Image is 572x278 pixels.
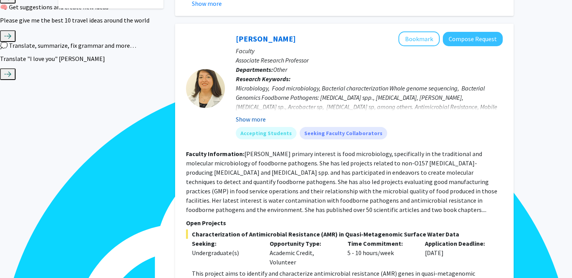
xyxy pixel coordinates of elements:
[6,243,33,272] iframe: Chat
[236,75,291,83] b: Research Keywords:
[186,150,497,214] fg-read-more: [PERSON_NAME] primary interest is food microbiology, specifically in the traditional and molecula...
[192,239,258,248] p: Seeking:
[419,239,497,267] div: [DATE]
[443,32,503,46] button: Compose Request to Magaly Toro
[192,248,258,257] div: Undergraduate(s)
[264,239,342,267] div: Academic Credit, Volunteer
[270,239,336,248] p: Opportunity Type:
[236,46,503,56] p: Faculty
[186,229,503,239] span: Characterization of Antimicrobial Resistance (AMR) in Quasi-Metagenomic Surface Water Data
[273,66,287,73] span: Other
[236,66,273,73] b: Departments:
[186,218,503,228] p: Open Projects
[347,239,414,248] p: Time Commitment:
[342,239,419,267] div: 5 - 10 hours/week
[186,150,244,158] b: Faculty Information:
[398,31,440,46] button: Add Magaly Toro to Bookmarks
[300,127,387,139] mat-chip: Seeking Faculty Collaborators
[236,56,503,65] p: Associate Research Professor
[236,127,297,139] mat-chip: Accepting Students
[236,83,503,121] div: Microbiology, Food microbiology, Bacterial characterization Whole genome sequencing, Bacterial Ge...
[236,34,296,43] a: [PERSON_NAME]
[425,239,491,248] p: Application Deadline:
[236,115,266,124] button: Show more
